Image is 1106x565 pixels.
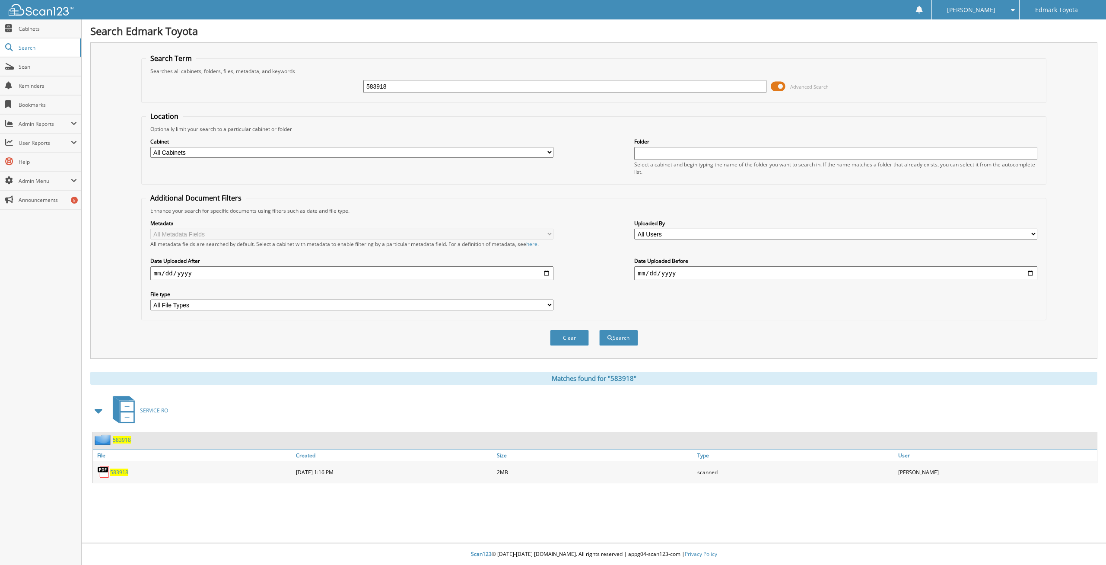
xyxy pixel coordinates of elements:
div: scanned [695,463,896,481]
img: folder2.png [95,434,113,445]
a: here [526,240,537,248]
div: [PERSON_NAME] [896,463,1097,481]
label: Metadata [150,220,553,227]
span: Advanced Search [790,83,829,90]
span: Search [19,44,76,51]
input: end [634,266,1037,280]
a: 583918 [113,436,131,444]
div: 2MB [495,463,696,481]
div: Select a cabinet and begin typing the name of the folder you want to search in. If the name match... [634,161,1037,176]
a: Size [495,450,696,461]
label: File type [150,290,553,298]
span: Reminders [19,82,77,89]
a: User [896,450,1097,461]
img: PDF.png [97,466,110,479]
a: SERVICE RO [108,393,168,428]
legend: Location [146,112,183,121]
span: User Reports [19,139,71,147]
div: Searches all cabinets, folders, files, metadata, and keywords [146,67,1042,75]
span: Announcements [19,196,77,204]
span: Help [19,158,77,166]
label: Date Uploaded Before [634,257,1037,265]
a: 583918 [110,469,128,476]
span: [PERSON_NAME] [947,7,995,13]
span: SERVICE RO [140,407,168,414]
legend: Additional Document Filters [146,193,246,203]
div: All metadata fields are searched by default. Select a cabinet with metadata to enable filtering b... [150,240,553,248]
a: Created [294,450,495,461]
label: Date Uploaded After [150,257,553,265]
a: Privacy Policy [685,550,717,558]
span: Edmark Toyota [1035,7,1078,13]
label: Uploaded By [634,220,1037,227]
label: Folder [634,138,1037,145]
div: © [DATE]-[DATE] [DOMAIN_NAME]. All rights reserved | appg04-scan123-com | [82,544,1106,565]
span: Bookmarks [19,101,77,109]
span: Scan [19,63,77,70]
h1: Search Edmark Toyota [90,24,1097,38]
legend: Search Term [146,54,196,63]
input: start [150,266,553,280]
img: scan123-logo-white.svg [9,4,73,16]
a: Type [695,450,896,461]
span: Cabinets [19,25,77,32]
div: Enhance your search for specific documents using filters such as date and file type. [146,207,1042,214]
div: 5 [71,197,78,204]
span: Admin Reports [19,120,71,128]
div: [DATE] 1:16 PM [294,463,495,481]
a: File [93,450,294,461]
button: Search [599,330,638,346]
label: Cabinet [150,138,553,145]
div: Matches found for "583918" [90,372,1097,385]
button: Clear [550,330,589,346]
div: Optionally limit your search to a particular cabinet or folder [146,125,1042,133]
span: Scan123 [471,550,492,558]
span: Admin Menu [19,177,71,185]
